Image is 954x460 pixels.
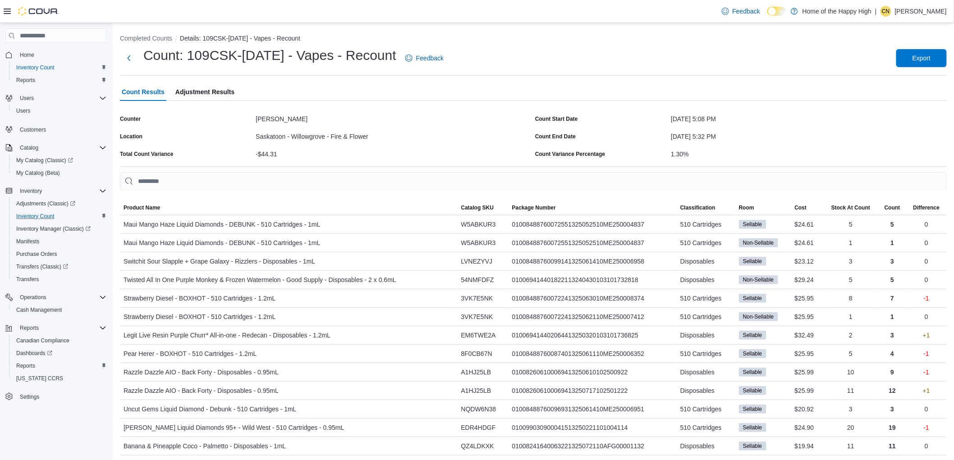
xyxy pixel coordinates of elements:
[743,257,762,265] span: Sellable
[18,7,59,16] img: Cova
[124,274,396,285] span: Twisted All In One Purple Monkey & Frozen Watermelon - Good Supply - Disposables - 2 x 0.6mL
[791,419,823,437] div: $24.90
[9,372,110,385] button: [US_STATE] CCRS
[767,7,786,16] input: Dark Mode
[743,276,774,284] span: Non-Sellable
[733,7,760,16] span: Feedback
[823,363,879,381] div: 10
[889,385,896,396] p: 12
[16,64,55,71] span: Inventory Count
[13,155,77,166] a: My Catalog (Classic)
[823,345,879,363] div: 5
[13,274,106,285] span: Transfers
[13,168,64,178] a: My Catalog (Beta)
[13,155,106,166] span: My Catalog (Classic)
[535,150,605,158] div: Count Variance Percentage
[124,441,286,451] span: Banana & Pineapple Coco - Palmetto - Disposables - 1mL
[9,248,110,260] button: Purchase Orders
[823,200,879,215] button: Stock At Count
[803,6,871,17] p: Home of the Happy High
[16,323,42,333] button: Reports
[739,423,766,432] span: Sellable
[9,360,110,372] button: Reports
[16,142,42,153] button: Catalog
[925,404,928,414] p: 0
[890,330,894,341] p: 3
[924,293,929,304] p: -1
[120,200,458,215] button: Product Name
[791,382,823,400] div: $25.99
[120,35,172,42] button: Completed Counts
[823,308,879,326] div: 1
[735,200,791,215] button: Room
[823,326,879,344] div: 2
[9,304,110,316] button: Cash Management
[16,50,38,60] a: Home
[680,385,715,396] span: Disposables
[680,293,722,304] span: 510 Cartridges
[124,422,344,433] span: [PERSON_NAME] Liquid Diamonds 95+ - Wild West - 510 Cartridges - 0.95mL
[16,225,91,232] span: Inventory Manager (Classic)
[16,375,63,382] span: [US_STATE] CCRS
[925,237,928,248] p: 0
[743,442,762,450] span: Sellable
[739,331,766,340] span: Sellable
[124,237,321,248] span: Maui Mango Haze Liquid Diamonds - DEBUNK - 510 Cartridges - 1mL
[739,275,778,284] span: Non-Sellable
[143,46,396,64] h1: Count: 109CSK-[DATE] - Vapes - Recount
[739,257,766,266] span: Sellable
[791,215,823,233] div: $24.61
[509,419,677,437] div: 010099030900041513250221101004114
[9,197,110,210] a: Adjustments (Classic)
[879,200,906,215] button: Count
[2,390,110,403] button: Settings
[256,112,532,123] div: [PERSON_NAME]
[16,250,57,258] span: Purchase Orders
[913,54,931,63] span: Export
[461,422,496,433] span: EDR4HDGF
[13,261,72,272] a: Transfers (Classic)
[509,308,677,326] div: 01008488760072241325062110ME250007412
[9,235,110,248] button: Manifests
[16,323,106,333] span: Reports
[9,347,110,360] a: Dashboards
[13,261,106,272] span: Transfers (Classic)
[13,360,39,371] a: Reports
[13,360,106,371] span: Reports
[461,404,496,414] span: NQDW6N38
[791,400,823,418] div: $20.92
[680,404,722,414] span: 510 Cartridges
[16,362,35,369] span: Reports
[9,210,110,223] button: Inventory Count
[743,387,762,395] span: Sellable
[461,441,494,451] span: QZ4LDKXK
[13,305,65,315] a: Cash Management
[124,219,321,230] span: Maui Mango Haze Liquid Diamonds - DEBUNK - 510 Cartridges - 1mL
[743,368,762,376] span: Sellable
[124,330,330,341] span: Legit Live Resin Purple Churr* All-in-one - Redecan - Disposables - 1.2mL
[9,223,110,235] a: Inventory Manager (Classic)
[739,238,778,247] span: Non-Sellable
[925,441,928,451] p: 0
[16,337,69,344] span: Canadian Compliance
[2,291,110,304] button: Operations
[535,133,576,140] label: Count End Date
[16,49,106,60] span: Home
[875,6,877,17] p: |
[16,306,62,314] span: Cash Management
[175,83,234,101] span: Adjustment Results
[791,271,823,289] div: $29.24
[461,204,494,211] span: Catalog SKU
[2,48,110,61] button: Home
[680,348,722,359] span: 510 Cartridges
[680,422,722,433] span: 510 Cartridges
[16,157,73,164] span: My Catalog (Classic)
[13,62,58,73] a: Inventory Count
[509,326,677,344] div: 010069414402064413250320103101736825
[122,83,165,101] span: Count Results
[680,237,722,248] span: 510 Cartridges
[124,293,275,304] span: Strawberry Diesel - BOXHOT - 510 Cartridges - 1.2mL
[13,75,106,86] span: Reports
[791,326,823,344] div: $32.49
[823,234,879,252] div: 1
